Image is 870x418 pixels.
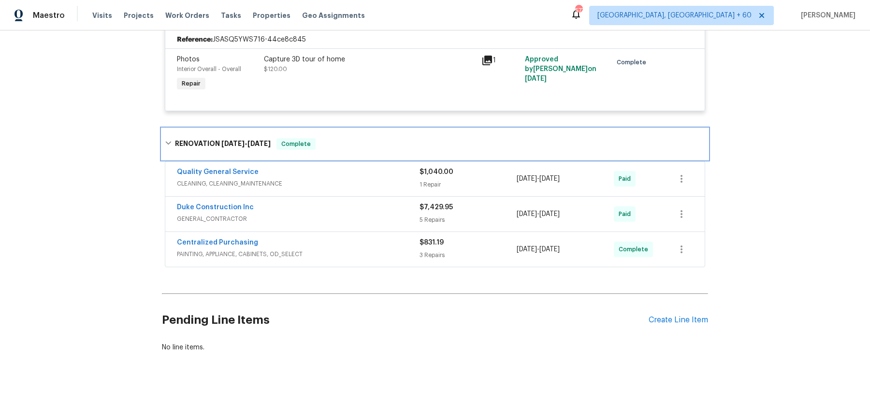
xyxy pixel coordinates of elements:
span: [DATE] [247,140,271,147]
span: $7,429.95 [420,204,453,211]
span: Geo Assignments [302,11,365,20]
div: 577 [575,6,582,15]
span: Visits [92,11,112,20]
div: Capture 3D tour of home [264,55,476,64]
span: PAINTING, APPLIANCE, CABINETS, OD_SELECT [177,249,420,259]
div: RENOVATION [DATE]-[DATE]Complete [162,129,708,159]
h2: Pending Line Items [162,298,649,343]
span: Paid [619,174,635,184]
span: [PERSON_NAME] [797,11,855,20]
span: Approved by [PERSON_NAME] on [525,56,596,82]
span: Photos [177,56,200,63]
span: [DATE] [525,75,547,82]
span: - [221,140,271,147]
span: [DATE] [539,211,560,217]
a: Duke Construction Inc [177,204,254,211]
span: Interior Overall - Overall [177,66,241,72]
a: Centralized Purchasing [177,239,258,246]
div: Create Line Item [649,316,708,325]
div: 5 Repairs [420,215,517,225]
span: Complete [619,245,652,254]
span: [DATE] [221,140,245,147]
span: [DATE] [539,246,560,253]
span: [GEOGRAPHIC_DATA], [GEOGRAPHIC_DATA] + 60 [597,11,752,20]
a: Quality General Service [177,169,259,175]
span: Tasks [221,12,241,19]
span: Repair [178,79,204,88]
span: - [517,209,560,219]
span: CLEANING, CLEANING_MAINTENANCE [177,179,420,188]
div: 1 Repair [420,180,517,189]
span: Projects [124,11,154,20]
span: $120.00 [264,66,287,72]
b: Reference: [177,35,213,44]
h6: RENOVATION [175,138,271,150]
span: [DATE] [539,175,560,182]
div: JSASQ5YWS716-44ce8c845 [165,31,705,48]
span: Maestro [33,11,65,20]
div: 3 Repairs [420,250,517,260]
span: [DATE] [517,246,537,253]
span: [DATE] [517,175,537,182]
span: $831.19 [420,239,444,246]
span: Properties [253,11,290,20]
span: $1,040.00 [420,169,453,175]
div: No line items. [162,343,708,352]
span: Complete [277,139,315,149]
span: Work Orders [165,11,209,20]
span: - [517,245,560,254]
span: Complete [617,58,650,67]
span: Paid [619,209,635,219]
span: [DATE] [517,211,537,217]
div: 1 [481,55,519,66]
span: GENERAL_CONTRACTOR [177,214,420,224]
span: - [517,174,560,184]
